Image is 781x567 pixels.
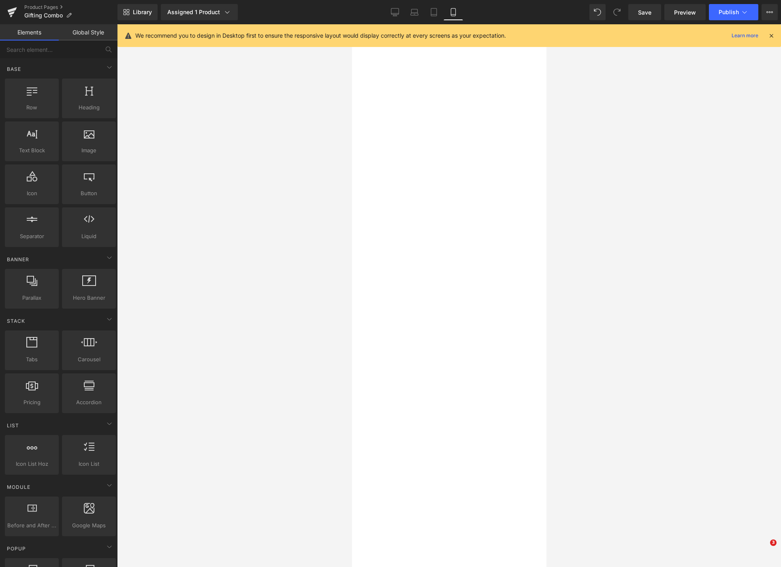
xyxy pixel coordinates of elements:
[135,31,506,40] p: We recommend you to design in Desktop first to ensure the responsive layout would display correct...
[167,8,231,16] div: Assigned 1 Product
[7,398,56,407] span: Pricing
[24,12,63,19] span: Gifting Combo
[638,8,651,17] span: Save
[6,422,20,429] span: List
[609,4,625,20] button: Redo
[728,31,762,40] a: Learn more
[770,539,777,546] span: 3
[64,146,113,155] span: Image
[589,4,606,20] button: Undo
[64,103,113,112] span: Heading
[7,521,56,530] span: Before and After Images
[6,483,31,491] span: Module
[64,460,113,468] span: Icon List
[64,189,113,198] span: Button
[674,8,696,17] span: Preview
[7,103,56,112] span: Row
[762,4,778,20] button: More
[64,294,113,302] span: Hero Banner
[385,4,405,20] a: Desktop
[7,232,56,241] span: Separator
[424,4,444,20] a: Tablet
[7,355,56,364] span: Tabs
[6,545,27,552] span: Popup
[352,24,546,567] iframe: To enrich screen reader interactions, please activate Accessibility in Grammarly extension settings
[6,256,30,263] span: Banner
[64,398,113,407] span: Accordion
[7,189,56,198] span: Icon
[24,4,117,11] a: Product Pages
[444,4,463,20] a: Mobile
[7,146,56,155] span: Text Block
[753,539,773,559] iframe: Intercom live chat
[59,24,117,40] a: Global Style
[117,4,158,20] a: New Library
[7,294,56,302] span: Parallax
[719,9,739,15] span: Publish
[64,232,113,241] span: Liquid
[64,521,113,530] span: Google Maps
[709,4,758,20] button: Publish
[405,4,424,20] a: Laptop
[6,317,26,325] span: Stack
[64,355,113,364] span: Carousel
[6,65,22,73] span: Base
[7,460,56,468] span: Icon List Hoz
[664,4,706,20] a: Preview
[133,9,152,16] span: Library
